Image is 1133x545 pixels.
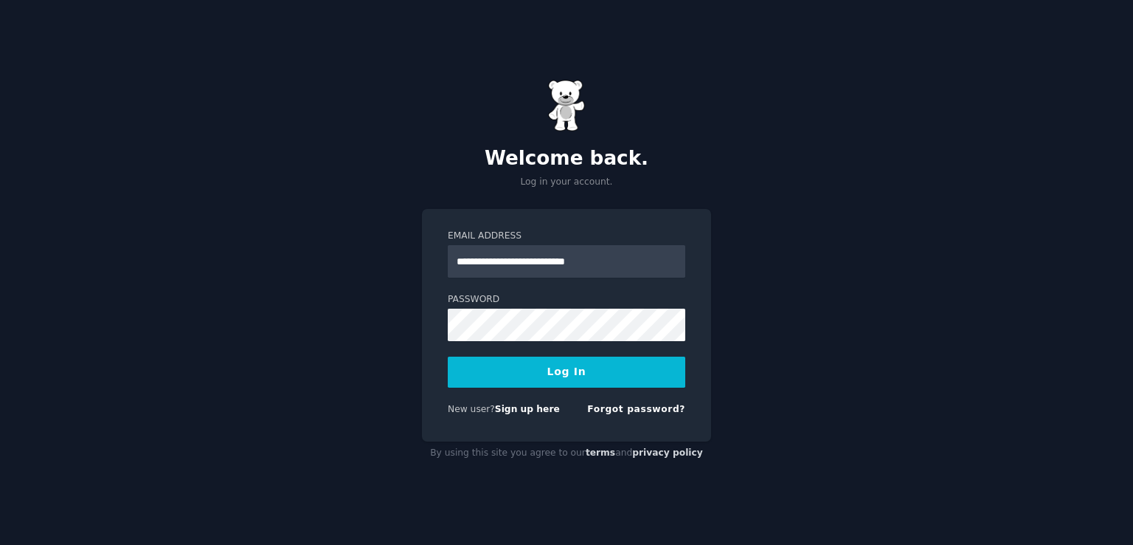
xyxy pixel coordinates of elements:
label: Password [448,293,685,306]
h2: Welcome back. [422,147,711,171]
a: terms [586,448,615,458]
a: privacy policy [632,448,703,458]
img: Gummy Bear [548,80,585,131]
label: Email Address [448,230,685,243]
a: Forgot password? [587,404,685,414]
div: By using this site you agree to our and [422,442,711,465]
button: Log In [448,357,685,388]
a: Sign up here [495,404,560,414]
p: Log in your account. [422,176,711,189]
span: New user? [448,404,495,414]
